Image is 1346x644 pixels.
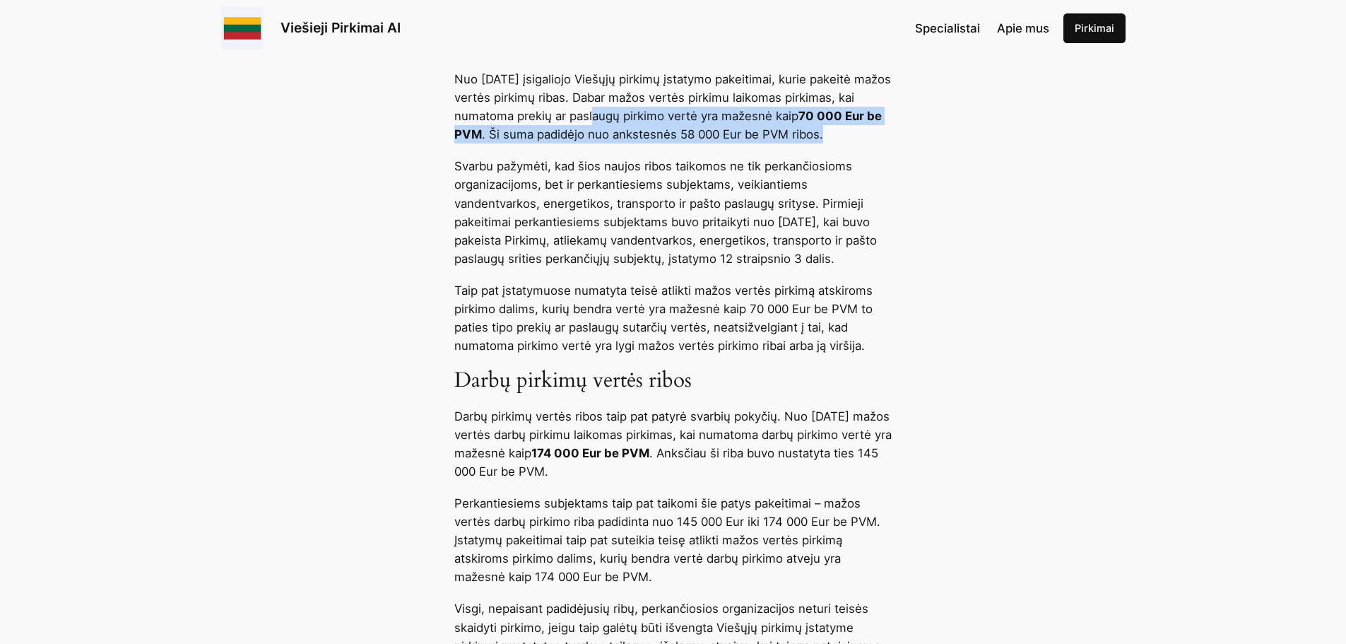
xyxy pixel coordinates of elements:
a: Specialistai [915,19,980,37]
a: Viešieji Pirkimai AI [281,19,401,36]
p: Nuo [DATE] įsigaliojo Viešųjų pirkimų įstatymo pakeitimai, kurie pakeitė mažos vertės pirkimų rib... [454,70,892,144]
h3: Darbų pirkimų vertės ribos [454,368,892,394]
span: Apie mus [997,21,1049,35]
strong: 174 000 Eur be PVM [531,446,649,460]
span: Specialistai [915,21,980,35]
p: Taip pat įstatymuose numatyta teisė atlikti mažos vertės pirkimą atskiroms pirkimo dalims, kurių ... [454,281,892,355]
nav: Navigation [915,19,1049,37]
img: Viešieji pirkimai logo [221,7,264,49]
p: Darbų pirkimų vertės ribos taip pat patyrė svarbių pokyčių. Nuo [DATE] mažos vertės darbų pirkimu... [454,407,892,481]
a: Apie mus [997,19,1049,37]
p: Perkantiesiems subjektams taip pat taikomi šie patys pakeitimai – mažos vertės darbų pirkimo riba... [454,494,892,586]
p: Svarbu pažymėti, kad šios naujos ribos taikomos ne tik perkančiosioms organizacijoms, bet ir perk... [454,157,892,267]
a: Pirkimai [1063,13,1126,43]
